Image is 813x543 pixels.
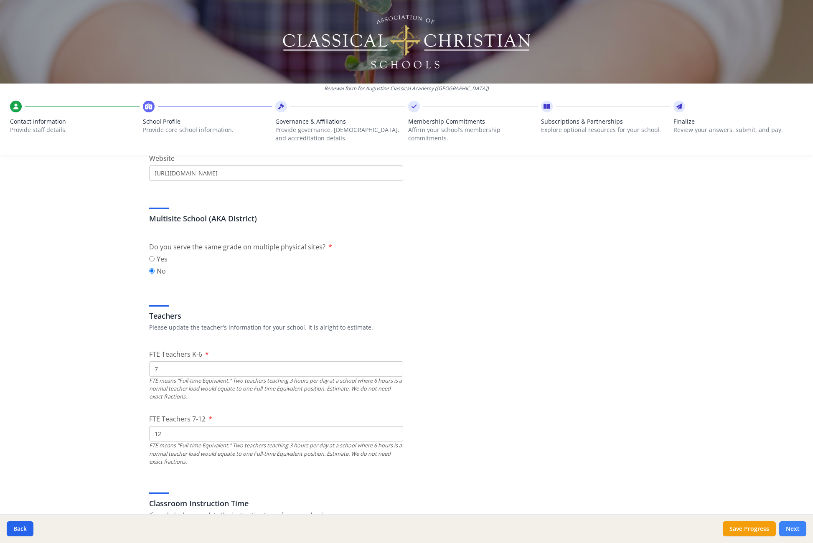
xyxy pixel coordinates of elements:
[10,126,140,134] p: Provide staff details.
[149,256,155,261] input: Yes
[408,126,538,142] p: Affirm your school’s membership commitments.
[779,521,806,536] button: Next
[275,126,405,142] p: Provide governance, [DEMOGRAPHIC_DATA], and accreditation details.
[149,414,206,424] span: FTE Teachers 7-12
[723,521,776,536] button: Save Progress
[275,117,405,126] span: Governance & Affiliations
[149,254,168,264] label: Yes
[149,350,202,359] span: FTE Teachers K-6
[282,13,532,71] img: Logo
[149,497,664,509] h3: Classroom Instruction Time
[673,126,803,134] p: Review your answers, submit, and pay.
[149,242,325,251] span: Do you serve the same grade on multiple physical sites?
[149,154,175,163] span: Website
[143,117,272,126] span: School Profile
[149,310,664,322] h3: Teachers
[149,268,155,274] input: No
[673,117,803,126] span: Finalize
[143,126,272,134] p: Provide core school information.
[541,126,671,134] p: Explore optional resources for your school.
[149,266,168,276] label: No
[541,117,671,126] span: Subscriptions & Partnerships
[7,521,33,536] button: Back
[408,117,538,126] span: Membership Commitments
[10,117,140,126] span: Contact Information
[149,323,664,332] p: Please update the teacher's information for your school. It is alright to estimate.
[149,377,403,401] div: FTE means "Full-time Equivalent." Two teachers teaching 3 hours per day at a school where 6 hours...
[149,213,664,224] h3: Multisite School (AKA District)
[149,511,664,519] p: If needed, please update the instruction times for your school.
[149,442,403,466] div: FTE means "Full-time Equivalent." Two teachers teaching 3 hours per day at a school where 6 hours...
